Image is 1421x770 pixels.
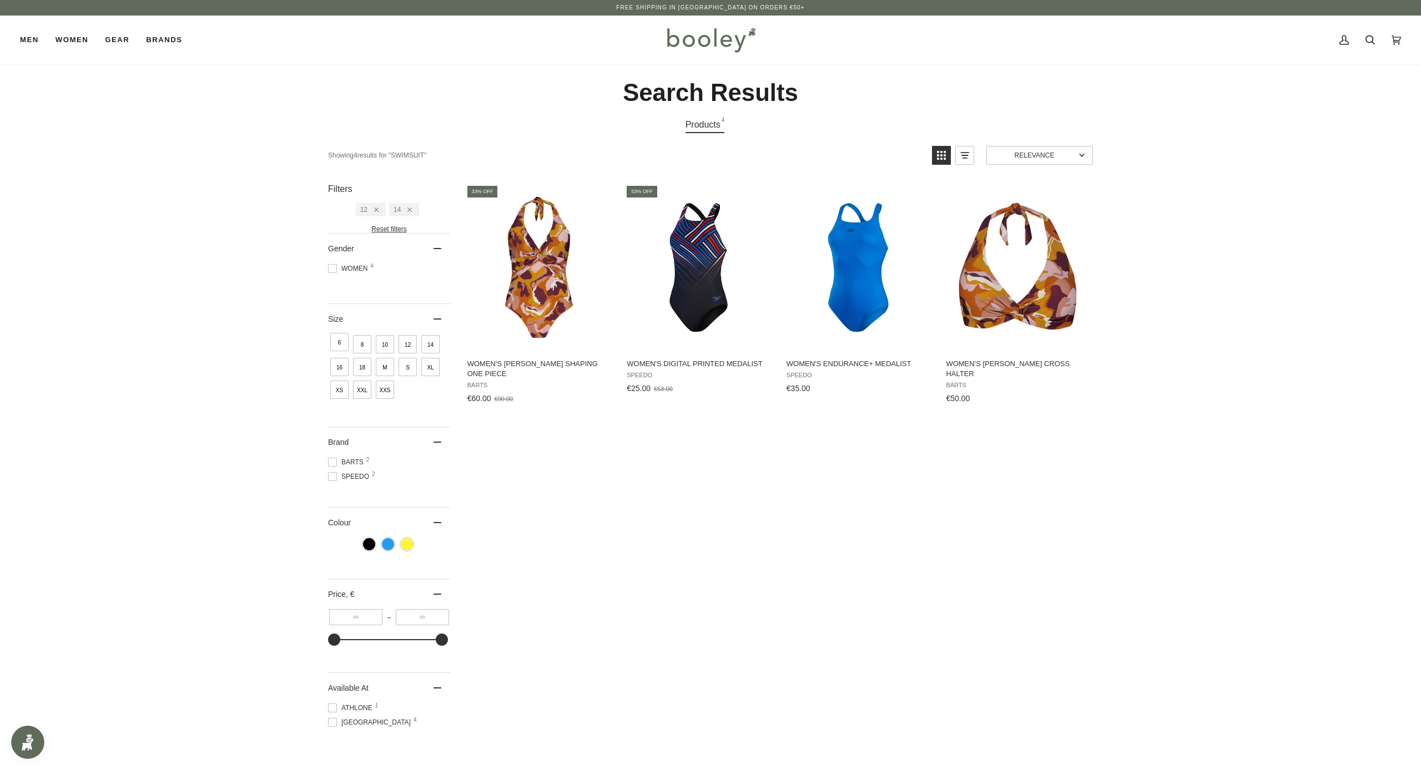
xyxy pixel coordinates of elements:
[944,194,1091,341] img: Barts Women's Women's Lunan Cross Halter Ochre - Booley Galway
[328,703,376,713] span: Athlone
[328,315,343,323] span: Size
[330,333,349,351] span: Size: 6
[328,146,924,165] div: Showing results for " "
[370,264,374,269] span: 4
[47,16,97,64] a: Women
[372,472,375,477] span: 2
[654,386,673,392] span: €53.00
[495,396,513,402] span: €90.00
[466,194,613,341] img: Barts Women's Lunan Halter Shaping One Piece Ochre - Booley Galway
[328,438,349,447] span: Brand
[627,359,770,369] span: Women's Digital Printed Medalist
[97,16,138,64] a: Gear
[946,382,1090,389] span: Barts
[686,117,725,133] a: View Products Tab
[328,184,352,194] span: Filters
[376,358,394,376] span: Size: M
[329,609,382,625] input: Minimum value
[376,381,394,399] span: Size: XXS
[330,358,349,376] span: Size: 16
[360,206,367,214] span: 12
[328,78,1093,108] h2: Search Results
[371,225,406,233] span: Reset filters
[401,206,412,214] div: Remove filter: 14
[367,206,379,214] div: Remove filter: 12
[354,151,357,159] b: 4
[722,117,725,132] span: 4
[105,34,129,45] span: Gear
[986,146,1093,165] a: Sort options
[467,382,611,389] span: Barts
[625,184,772,397] a: Women's Digital Printed Medalist
[138,16,190,64] a: Brands
[944,184,1091,407] a: Women's Lunan Cross Halter
[328,244,354,253] span: Gender
[787,359,930,369] span: Women's Endurance+ Medalist
[366,457,370,463] span: 2
[932,146,951,165] a: View grid mode
[616,3,804,12] p: Free Shipping in [GEOGRAPHIC_DATA] on Orders €50+
[946,359,1090,379] span: Women's [PERSON_NAME] Cross Halter
[394,206,401,214] span: 14
[785,184,932,397] a: Women's Endurance+ Medalist
[785,194,932,341] img: Speedo Women's Eco Endurance+ Medalist Blue - Booley Galway
[330,381,349,399] span: Size: XS
[466,184,613,407] a: Women's Lunan Halter Shaping One Piece
[421,358,440,376] span: Size: XL
[353,358,371,376] span: Size: 18
[328,264,371,273] span: Women
[328,225,450,233] li: Reset filters
[328,518,359,527] span: Colour
[20,34,39,45] span: Men
[627,372,770,379] span: Speedo
[146,34,182,45] span: Brands
[382,538,394,550] span: Colour: Blue
[382,613,396,621] span: –
[11,726,44,759] iframe: Button to open loyalty program pop-up
[396,609,449,625] input: Maximum value
[627,384,651,393] span: €25.00
[662,24,759,56] img: Booley
[946,394,970,403] span: €50.00
[467,186,498,197] div: 33% off
[376,335,394,353] span: Size: 10
[955,146,974,165] a: View list mode
[414,717,417,723] span: 4
[627,186,657,197] div: 53% off
[328,457,367,467] span: Barts
[467,394,491,403] span: €60.00
[20,16,47,64] a: Men
[353,335,371,353] span: Size: 8
[328,472,372,482] span: Speedo
[399,358,417,376] span: Size: S
[56,34,88,45] span: Women
[328,590,354,599] span: Price
[787,384,810,393] span: €35.00
[787,372,930,379] span: Speedo
[328,683,369,692] span: Available At
[353,381,371,399] span: Size: XXL
[467,359,611,379] span: Women's [PERSON_NAME] Shaping One Piece
[401,538,413,550] span: Colour: Yellow
[625,194,772,341] img: Speedo Women's Digital Printed Medalist Black / Blue - Booley Galway
[399,335,417,353] span: Size: 12
[375,703,379,708] span: 1
[421,335,440,353] span: Size: 14
[363,538,375,550] span: Colour: Black
[994,151,1075,159] span: Relevance
[328,717,414,727] span: [GEOGRAPHIC_DATA]
[346,590,355,599] span: , €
